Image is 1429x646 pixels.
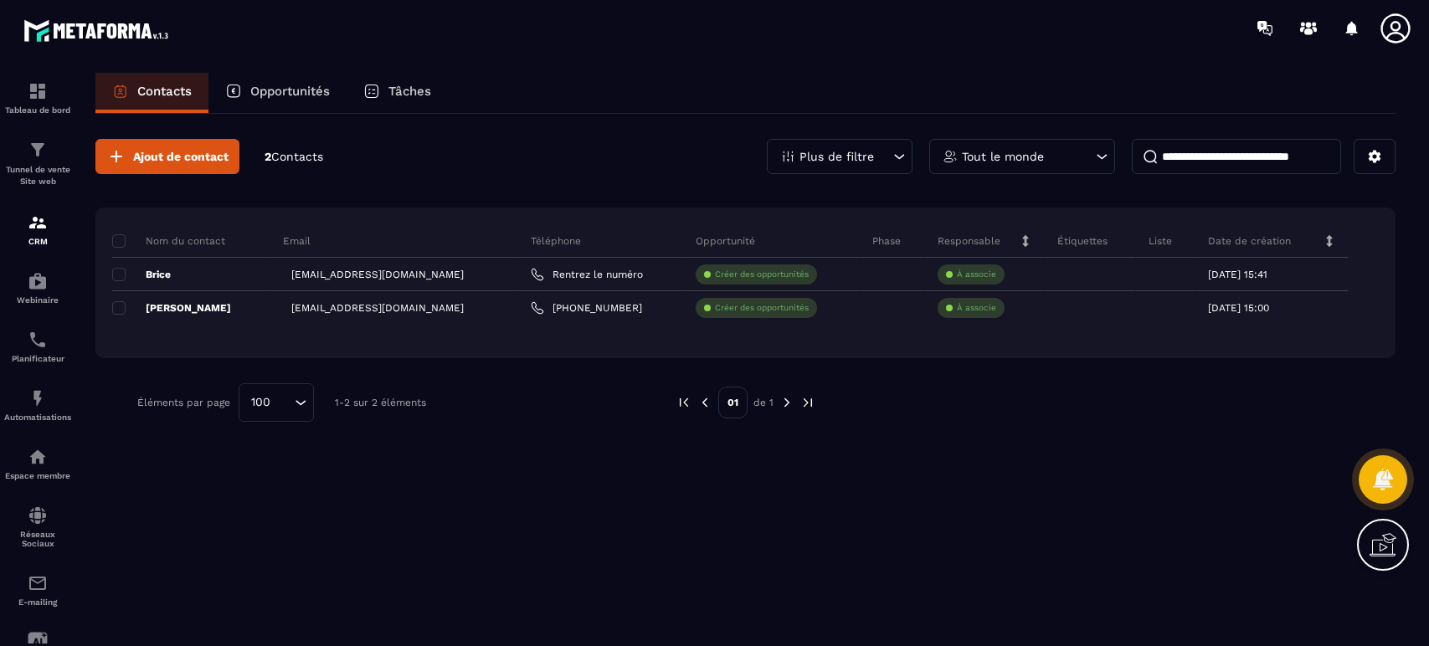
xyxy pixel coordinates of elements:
[265,149,323,165] p: 2
[28,573,48,593] img: email
[800,395,815,410] img: next
[23,15,174,46] img: logo
[112,268,171,281] p: Brice
[957,302,996,314] p: À associe
[4,561,71,619] a: emailemailE-mailing
[4,471,71,480] p: Espace membre
[718,387,748,418] p: 01
[28,388,48,408] img: automations
[799,151,874,162] p: Plus de filtre
[28,213,48,233] img: formation
[1149,234,1172,248] p: Liste
[962,151,1044,162] p: Tout le monde
[4,354,71,363] p: Planificateur
[95,139,239,174] button: Ajout de contact
[4,530,71,548] p: Réseaux Sociaux
[4,259,71,317] a: automationsautomationsWebinaire
[779,395,794,410] img: next
[676,395,691,410] img: prev
[715,302,809,314] p: Créer des opportunités
[1208,269,1267,280] p: [DATE] 15:41
[715,269,809,280] p: Créer des opportunités
[753,396,774,409] p: de 1
[4,164,71,187] p: Tunnel de vente Site web
[245,393,276,412] span: 100
[4,413,71,422] p: Automatisations
[4,434,71,493] a: automationsautomationsEspace membre
[938,234,1000,248] p: Responsable
[4,597,71,607] p: E-mailing
[28,271,48,291] img: automations
[28,140,48,160] img: formation
[112,301,231,315] p: [PERSON_NAME]
[271,150,323,163] span: Contacts
[4,376,71,434] a: automationsautomationsAutomatisations
[276,393,290,412] input: Search for option
[4,237,71,246] p: CRM
[1208,302,1269,314] p: [DATE] 15:00
[531,301,642,315] a: [PHONE_NUMBER]
[28,330,48,350] img: scheduler
[239,383,314,422] div: Search for option
[283,234,311,248] p: Email
[133,148,229,165] span: Ajout de contact
[95,73,208,113] a: Contacts
[137,397,230,408] p: Éléments par page
[4,493,71,561] a: social-networksocial-networkRéseaux Sociaux
[4,105,71,115] p: Tableau de bord
[697,395,712,410] img: prev
[1057,234,1108,248] p: Étiquettes
[4,295,71,305] p: Webinaire
[250,84,330,99] p: Opportunités
[4,200,71,259] a: formationformationCRM
[137,84,192,99] p: Contacts
[4,317,71,376] a: schedulerschedulerPlanificateur
[1208,234,1291,248] p: Date de création
[4,69,71,127] a: formationformationTableau de bord
[28,505,48,526] img: social-network
[388,84,431,99] p: Tâches
[872,234,901,248] p: Phase
[28,447,48,467] img: automations
[696,234,755,248] p: Opportunité
[28,81,48,101] img: formation
[335,397,426,408] p: 1-2 sur 2 éléments
[112,234,225,248] p: Nom du contact
[4,127,71,200] a: formationformationTunnel de vente Site web
[957,269,996,280] p: À associe
[531,234,581,248] p: Téléphone
[208,73,347,113] a: Opportunités
[347,73,448,113] a: Tâches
